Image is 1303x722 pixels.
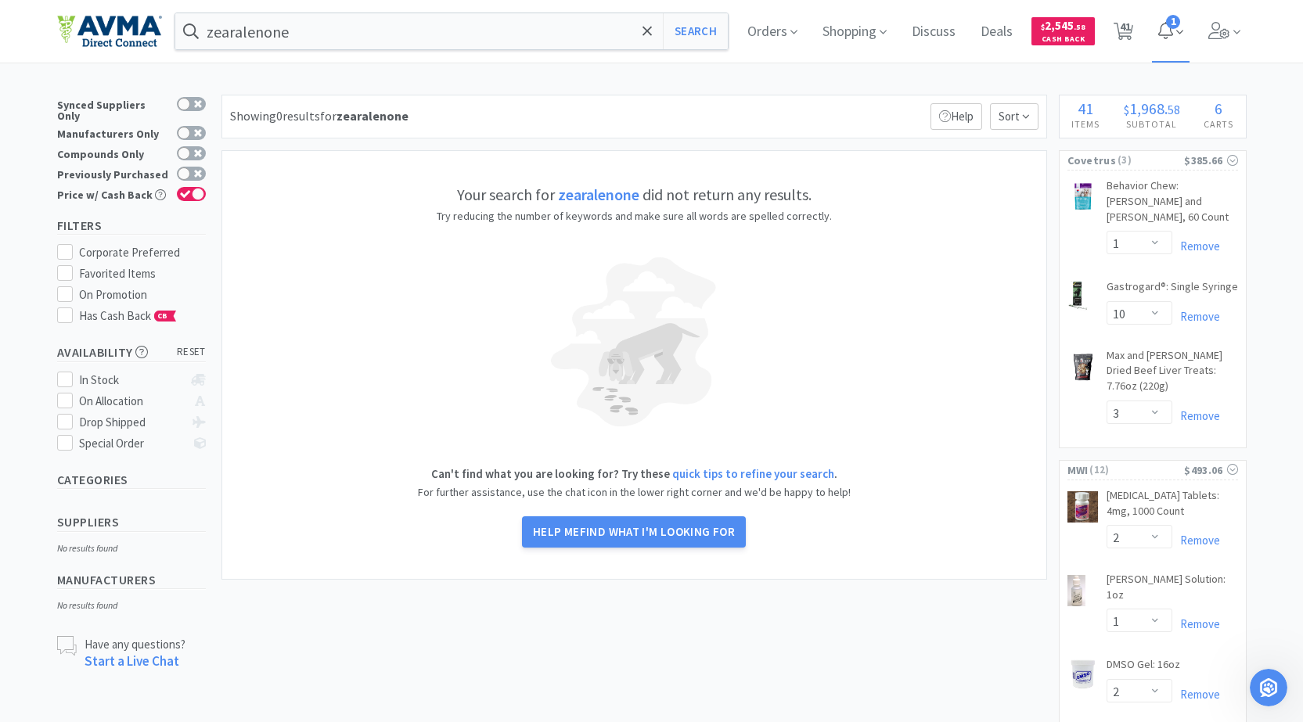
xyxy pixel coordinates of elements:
span: MWI [1067,462,1089,479]
span: ( 3 ) [1116,153,1184,168]
div: Favorited Items [79,264,206,283]
button: Emoji picker [24,418,37,431]
a: Remove [1172,533,1220,548]
span: for [320,108,409,124]
a: Remove [1172,687,1220,702]
div: Corporate Preferred [79,243,206,262]
span: reset [177,344,206,361]
a: [MEDICAL_DATA] Tablets: 4mg, 1000 Count [1107,488,1238,525]
span: CB [155,311,171,321]
a: [PERSON_NAME] Solution: 1oz [1107,572,1238,609]
p: Have any questions? [85,636,185,652]
span: 58 [1168,102,1180,117]
div: $493.06 [1184,462,1237,479]
div: On Allocation [79,392,183,411]
img: 681b1b4e6b9343e5b852ff4c99cff639_515938.png [1067,181,1099,210]
a: quick tips to refine your search [672,466,834,481]
strong: zearalenone [558,185,639,204]
button: Send a message… [268,412,293,437]
button: Search [663,13,728,49]
span: Has Cash Back [79,308,177,323]
span: $ [1124,102,1129,117]
img: Profile image for Implementation [88,9,113,34]
div: Dismiss [272,491,285,504]
div: In Stock [79,371,183,390]
div: Compounds Only [57,146,169,160]
span: . 58 [1074,22,1085,32]
input: Search by item, sku, manufacturer, ingredient, size... [175,13,729,49]
a: Behavior Chew: [PERSON_NAME] and [PERSON_NAME], 60 Count [1107,178,1238,231]
a: Privacy Policy [45,516,113,528]
img: 9637b8d9f872495fbe8bef2e0c7f06f2_7925.png [1067,659,1099,690]
span: $ [1041,22,1045,32]
i: No results found [57,599,117,611]
img: 015274b911814398b0b38ff900c69a96_7916.png [1067,575,1085,606]
img: blind-dog-light.png [548,225,720,459]
span: 2,545 [1041,18,1085,33]
img: e4e33dab9f054f5782a47901c742baa9_102.png [57,15,162,48]
iframe: Intercom live chat [1250,669,1287,706]
div: On Promotion [79,286,206,304]
span: 1,968 [1129,99,1164,118]
a: Start a Live Chat [85,652,179,670]
h5: Filters [57,217,206,235]
textarea: Message… [13,370,300,412]
span: 6 [1215,99,1222,118]
div: By chatting with us, you agree to the monitoring and recording of this chat on behalf of Vetcove ... [28,466,263,529]
div: Special Order [79,434,183,453]
p: For further assistance, use the chat icon in the lower right corner and we'd be happy to help! [399,483,869,501]
span: 1 [1166,15,1180,29]
div: The typical Vetcove Clinic Purchasing Support support operating hours are 8am-8pm EST [DATE]-[DAT... [48,110,284,214]
span: Sort [990,103,1038,130]
a: Remove [1172,408,1220,423]
button: Help mefind what I'm looking for [522,516,746,548]
div: $385.66 [1184,152,1237,169]
h4: Carts [1192,117,1246,131]
span: ( 12 ) [1088,462,1184,478]
span: Covetrus [1067,152,1116,169]
strong: zearalenone [337,108,409,124]
div: Previously Purchased [57,167,169,180]
h5: Availability [57,343,206,361]
img: Profile image for Anna [67,9,92,34]
div: Manufacturers Only [57,126,169,139]
h5: Suppliers [57,513,206,531]
p: Try reducing the number of keywords and make sure all words are spelled correctly. [399,207,869,225]
span: 41 [1078,99,1093,118]
a: Max and [PERSON_NAME] Dried Beef Liver Treats: 7.76oz (220g) [1107,348,1238,401]
span: Cash Back [1041,35,1085,45]
a: Remove [1172,616,1220,631]
h4: Items [1060,117,1112,131]
h4: Subtotal [1111,117,1192,131]
div: Showing 0 results [230,106,409,127]
h5: Your search for did not return any results. [399,182,869,207]
div: Price w/ Cash Back [57,187,169,200]
h5: Categories [57,471,206,489]
div: . [1111,101,1192,117]
p: Help [930,103,982,130]
a: 41 [1107,27,1139,41]
img: dbe6a85b9bd2451dbbc043ebb1b34a19_17333.png [1067,491,1099,523]
img: Profile image for Austin [45,9,70,34]
a: DMSO Gel: 16oz [1107,657,1180,679]
div: Synced Suppliers Only [57,97,169,121]
i: No results found [57,542,117,554]
a: Remove [1172,239,1220,253]
img: 5ef1a1c0f6924c64b5042b9d2bb47f9d_545231.png [1067,351,1099,383]
div: Drop Shipped [79,413,183,432]
div: Close [275,6,303,34]
a: Deals [974,25,1019,39]
span: find what I'm looking for [580,524,735,539]
button: Home [245,6,275,36]
a: $2,545.58Cash Back [1031,10,1095,52]
h1: Vetcove [120,15,169,27]
strong: Can't find what you are looking for? Try these . [431,466,837,481]
a: Gastrogard®: Single Syringe [1107,279,1238,301]
img: 20a1b49214a444f39cd0f52c532d9793_38161.png [1067,281,1089,312]
a: Discuss [905,25,962,39]
a: Remove [1172,309,1220,324]
button: go back [10,6,40,36]
h5: Manufacturers [57,571,206,589]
